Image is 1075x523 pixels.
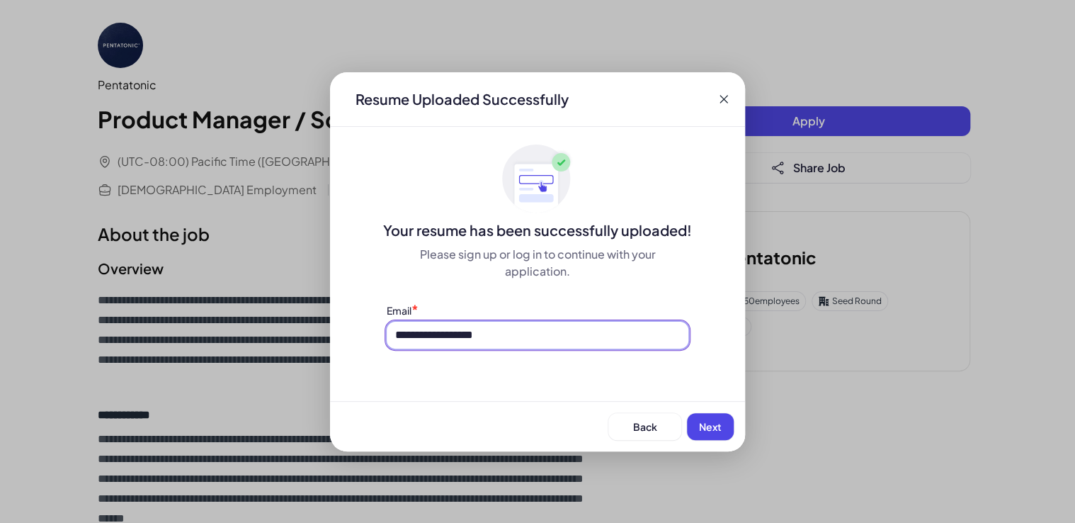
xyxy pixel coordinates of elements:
div: Resume Uploaded Successfully [344,89,580,109]
img: ApplyedMaskGroup3.svg [502,144,573,215]
label: Email [387,304,411,317]
button: Back [608,413,681,440]
span: Next [699,420,722,433]
div: Please sign up or log in to continue with your application. [387,246,688,280]
button: Next [687,413,734,440]
span: Back [633,420,657,433]
div: Your resume has been successfully uploaded! [330,220,745,240]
